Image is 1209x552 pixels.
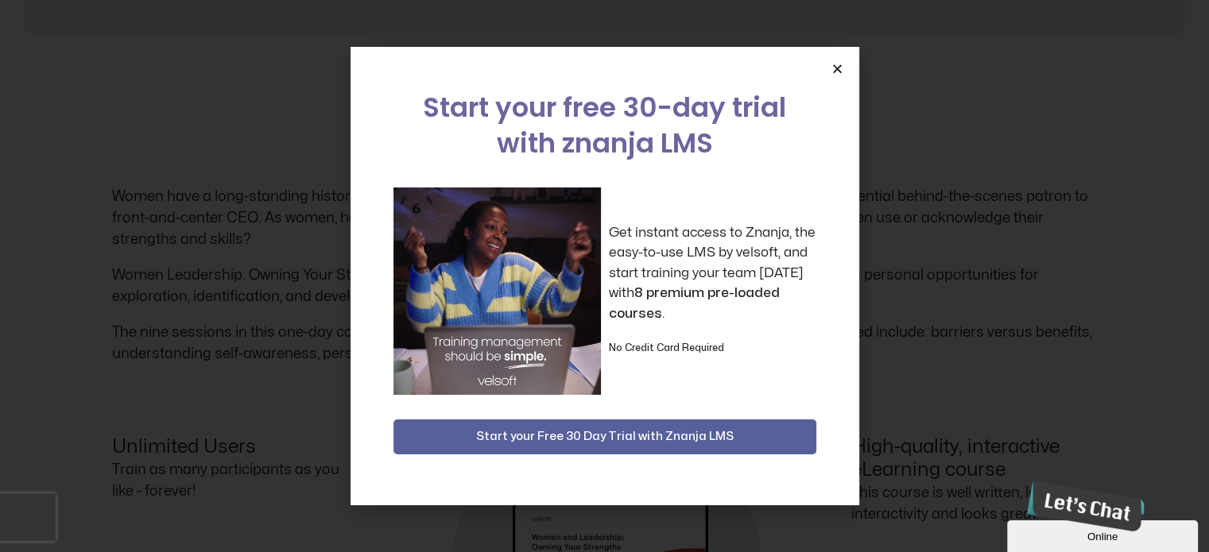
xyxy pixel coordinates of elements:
[609,286,780,320] strong: 8 premium pre-loaded courses
[393,187,601,395] img: a woman sitting at her laptop dancing
[609,343,724,353] strong: No Credit Card Required
[393,419,816,454] button: Start your Free 30 Day Trial with Znanja LMS
[1007,517,1201,552] iframe: chat widget
[1021,473,1144,538] iframe: chat widget
[6,6,130,58] img: Chat attention grabber
[393,90,816,161] h2: Start your free 30-day trial with znanja LMS
[609,222,816,324] p: Get instant access to Znanja, the easy-to-use LMS by velsoft, and start training your team [DATE]...
[476,427,734,446] span: Start your Free 30 Day Trial with Znanja LMS
[831,63,843,75] a: Close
